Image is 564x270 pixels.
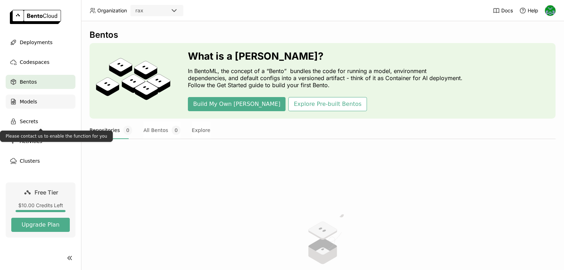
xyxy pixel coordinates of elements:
img: itas final [545,5,556,16]
a: Bentos [6,75,75,89]
p: In BentoML, the concept of a “Bento” bundles the code for running a model, environment dependenci... [188,67,466,89]
a: Codespaces [6,55,75,69]
button: Build My Own [PERSON_NAME] [188,97,286,111]
a: Docs [493,7,513,14]
span: Bentos [20,78,37,86]
a: Deployments [6,35,75,49]
button: All Bentos [143,121,180,139]
input: Selected rax. [144,7,145,14]
span: Clusters [20,157,40,165]
button: Repositories [90,121,132,139]
div: $10.00 Credits Left [11,202,70,209]
button: Upgrade Plan [11,218,70,232]
a: Secrets [6,114,75,128]
button: Explore Pre-built Bentos [288,97,367,111]
a: Free Tier$10.00 Credits LeftUpgrade Plan [6,182,75,238]
img: no results [296,212,349,266]
span: Secrets [20,117,38,126]
h3: What is a [PERSON_NAME]? [188,50,466,62]
div: Help [519,7,538,14]
img: logo [10,10,61,24]
span: 0 [123,126,132,135]
span: Organization [97,7,127,14]
span: Docs [501,7,513,14]
span: Models [20,97,37,106]
a: Models [6,95,75,109]
span: Deployments [20,38,53,47]
div: rax [135,7,143,14]
div: Bentos [90,30,556,40]
span: Help [528,7,538,14]
span: Free Tier [35,189,58,196]
span: Codespaces [20,58,49,66]
img: cover onboarding [95,58,171,104]
span: 0 [172,126,180,135]
a: Clusters [6,154,75,168]
button: Explore [192,121,210,139]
